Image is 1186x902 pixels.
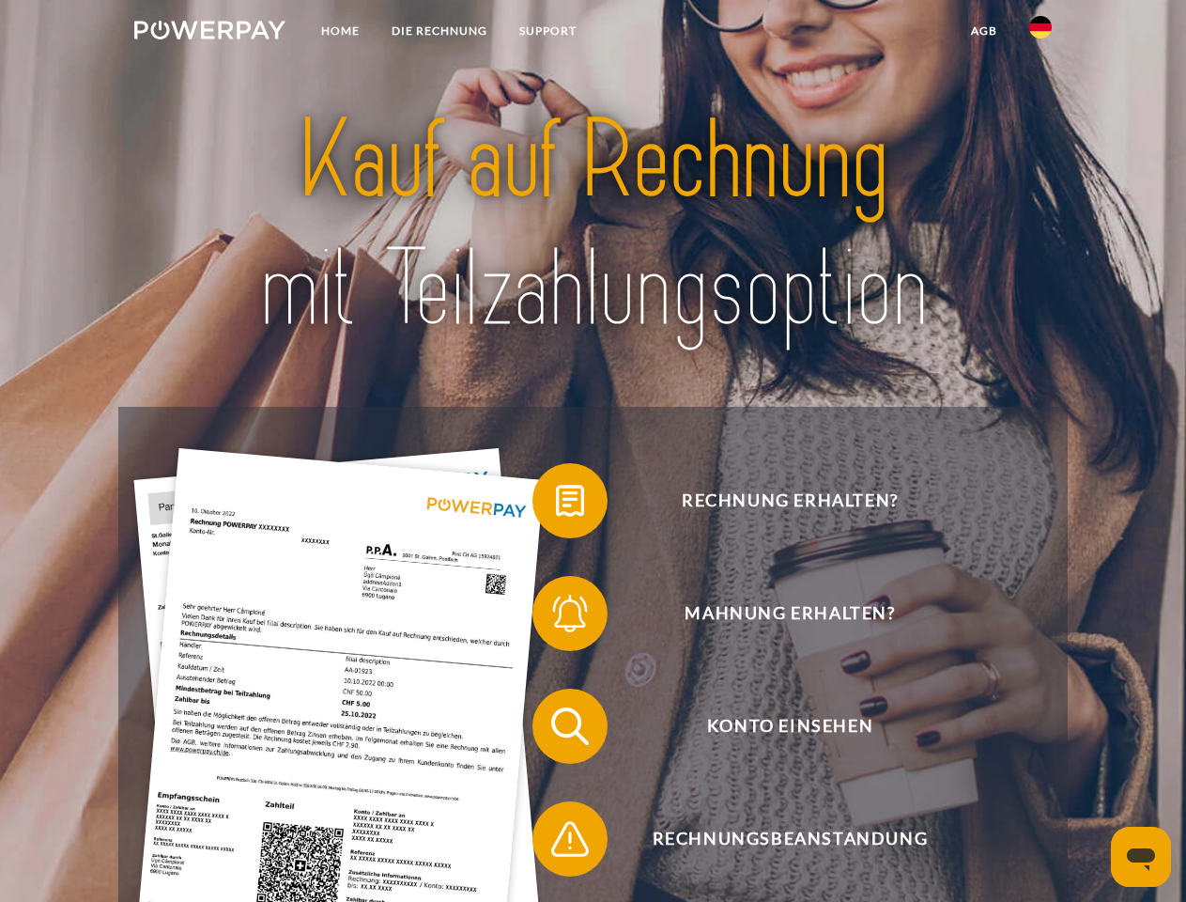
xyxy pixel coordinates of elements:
iframe: Schaltfläche zum Öffnen des Messaging-Fensters [1111,827,1171,887]
button: Rechnungsbeanstandung [532,801,1021,877]
a: SUPPORT [503,14,593,48]
span: Mahnung erhalten? [560,576,1020,651]
span: Rechnung erhalten? [560,463,1020,538]
img: qb_search.svg [547,703,593,750]
button: Mahnung erhalten? [532,576,1021,651]
button: Rechnung erhalten? [532,463,1021,538]
a: Home [305,14,376,48]
img: logo-powerpay-white.svg [134,21,285,39]
img: title-powerpay_de.svg [179,90,1007,360]
img: qb_bill.svg [547,477,593,524]
button: Konto einsehen [532,689,1021,764]
img: qb_warning.svg [547,816,593,863]
span: Rechnungsbeanstandung [560,801,1020,877]
span: Konto einsehen [560,689,1020,764]
img: qb_bell.svg [547,590,593,637]
img: de [1029,16,1052,39]
a: DIE RECHNUNG [376,14,503,48]
a: agb [955,14,1013,48]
